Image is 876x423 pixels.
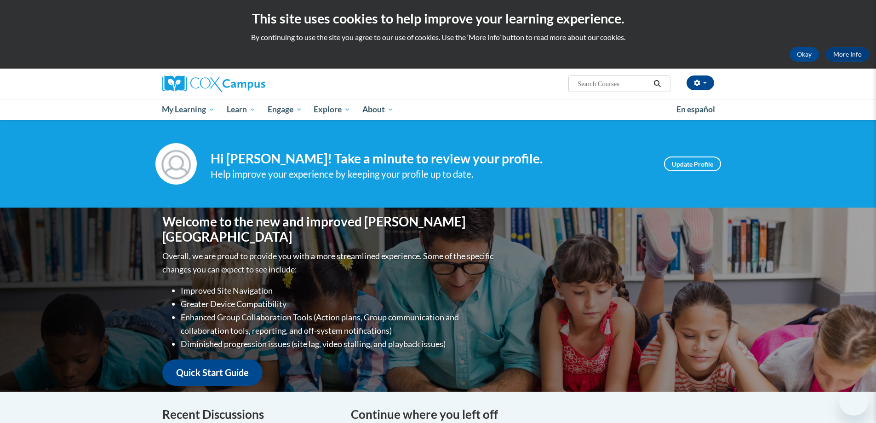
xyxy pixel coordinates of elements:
button: Account Settings [687,75,714,90]
a: More Info [826,47,869,62]
li: Improved Site Navigation [181,284,496,297]
h4: Hi [PERSON_NAME]! Take a minute to review your profile. [211,151,650,167]
iframe: Button to launch messaging window [839,386,869,416]
h2: This site uses cookies to help improve your learning experience. [7,9,869,28]
span: Learn [227,104,256,115]
span: Explore [314,104,350,115]
p: By continuing to use the site you agree to our use of cookies. Use the ‘More info’ button to read... [7,32,869,42]
a: Quick Start Guide [162,359,263,386]
a: Explore [308,99,356,120]
div: Main menu [149,99,728,120]
a: My Learning [156,99,221,120]
li: Enhanced Group Collaboration Tools (Action plans, Group communication and collaboration tools, re... [181,311,496,337]
input: Search Courses [577,78,650,89]
img: Profile Image [155,143,197,185]
button: Okay [790,47,819,62]
div: Help improve your experience by keeping your profile up to date. [211,167,650,182]
span: En español [676,104,715,114]
li: Diminished progression issues (site lag, video stalling, and playback issues) [181,337,496,351]
span: My Learning [162,104,215,115]
a: Learn [221,99,262,120]
a: Engage [262,99,308,120]
a: Update Profile [664,156,721,171]
button: Search [650,78,664,89]
li: Greater Device Compatibility [181,297,496,311]
img: Cox Campus [162,75,265,92]
h1: Welcome to the new and improved [PERSON_NAME][GEOGRAPHIC_DATA] [162,214,496,245]
a: Cox Campus [162,75,337,92]
a: En español [670,100,721,119]
p: Overall, we are proud to provide you with a more streamlined experience. Some of the specific cha... [162,249,496,276]
span: About [362,104,394,115]
a: About [356,99,400,120]
span: Engage [268,104,302,115]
